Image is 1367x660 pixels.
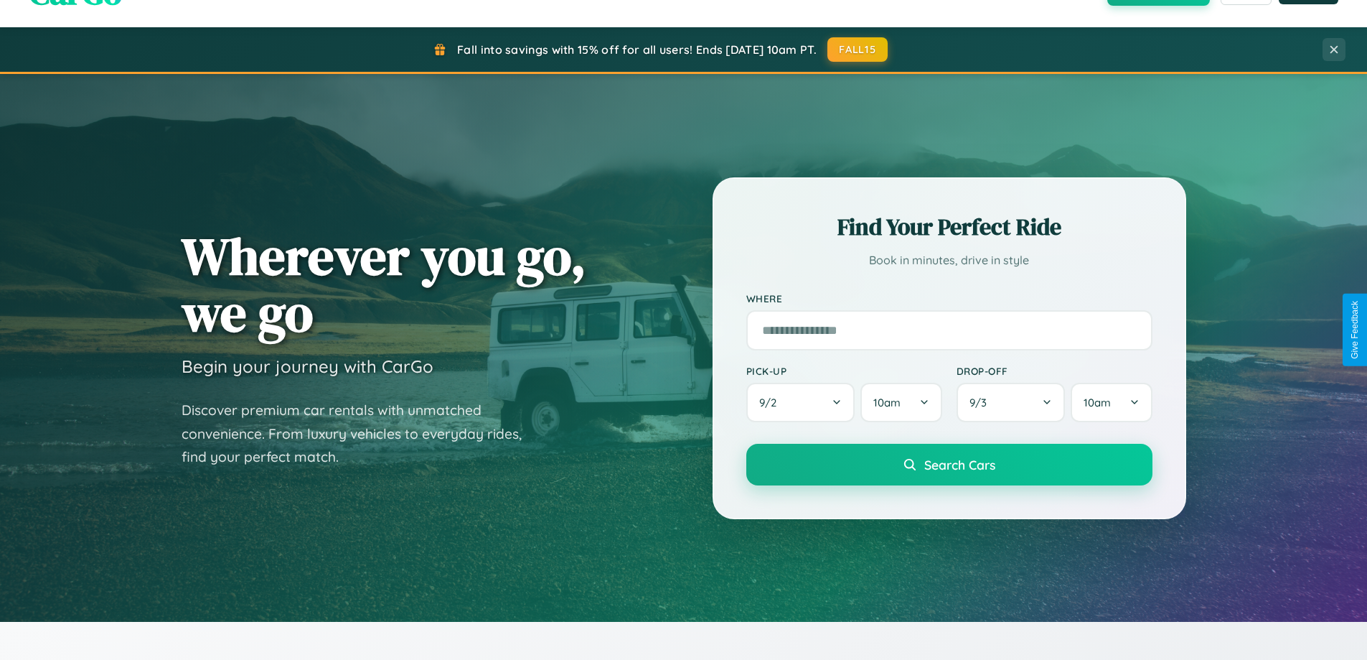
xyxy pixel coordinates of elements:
button: FALL15 [827,37,888,62]
span: 9 / 3 [969,396,994,409]
h3: Begin your journey with CarGo [182,355,433,377]
span: Fall into savings with 15% off for all users! Ends [DATE] 10am PT. [457,42,817,57]
span: 9 / 2 [759,396,784,409]
label: Pick-up [746,365,942,377]
button: 9/3 [957,383,1066,422]
label: Drop-off [957,365,1152,377]
button: 10am [1071,383,1152,422]
button: Search Cars [746,444,1152,485]
label: Where [746,292,1152,305]
button: 10am [860,383,941,422]
h2: Find Your Perfect Ride [746,211,1152,243]
div: Give Feedback [1350,301,1360,359]
p: Discover premium car rentals with unmatched convenience. From luxury vehicles to everyday rides, ... [182,399,540,469]
h1: Wherever you go, we go [182,228,586,341]
span: 10am [1084,396,1111,409]
button: 9/2 [746,383,855,422]
span: 10am [873,396,901,409]
p: Book in minutes, drive in style [746,250,1152,271]
span: Search Cars [924,457,995,473]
